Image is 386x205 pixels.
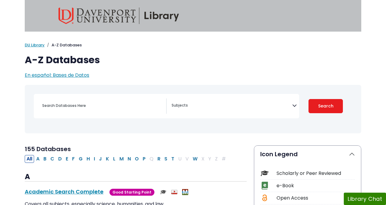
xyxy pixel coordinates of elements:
[34,155,41,163] button: Filter Results A
[49,155,56,163] button: Filter Results C
[182,189,188,195] img: MeL (Michigan electronic Library)
[25,172,247,182] h3: A
[118,155,125,163] button: Filter Results M
[56,155,64,163] button: Filter Results D
[172,104,292,108] textarea: Search
[163,155,169,163] button: Filter Results S
[141,155,147,163] button: Filter Results P
[133,155,141,163] button: Filter Results O
[277,170,355,177] div: Scholarly or Peer Reviewed
[25,42,361,48] nav: breadcrumb
[97,155,104,163] button: Filter Results J
[261,182,269,190] img: Icon e-Book
[169,155,176,163] button: Filter Results T
[171,189,177,195] img: Audio & Video
[25,54,361,66] h1: A-Z Databases
[25,145,71,153] span: 155 Databases
[85,155,92,163] button: Filter Results H
[45,42,82,48] li: A-Z Databases
[344,193,386,205] button: Library Chat
[261,194,268,202] img: Icon Open Access
[25,72,89,79] a: En español: Bases de Datos
[156,155,162,163] button: Filter Results R
[254,146,361,163] button: Icon Legend
[42,155,48,163] button: Filter Results B
[92,155,97,163] button: Filter Results I
[111,155,117,163] button: Filter Results L
[126,155,133,163] button: Filter Results N
[70,155,77,163] button: Filter Results F
[160,189,166,195] img: Scholarly or Peer Reviewed
[25,155,228,162] div: Alpha-list to filter by first letter of database name
[261,169,269,177] img: Icon Scholarly or Peer Reviewed
[59,8,179,24] img: Davenport University Library
[39,101,166,110] input: Search database by title or keyword
[25,85,361,133] nav: Search filters
[308,99,343,113] button: Submit for Search Results
[64,155,70,163] button: Filter Results E
[77,155,84,163] button: Filter Results G
[25,155,34,163] button: All
[109,189,154,196] span: Good Starting Point
[277,182,355,189] div: e-Book
[25,42,45,48] a: DU Library
[277,194,355,202] div: Open Access
[25,188,103,195] a: Academic Search Complete
[104,155,111,163] button: Filter Results K
[191,155,199,163] button: Filter Results W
